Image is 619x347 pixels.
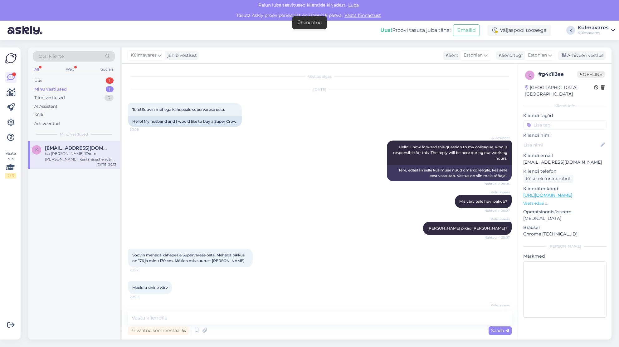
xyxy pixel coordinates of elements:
[487,25,551,36] div: Väljaspool tööaega
[427,226,507,231] span: [PERSON_NAME] pikad [PERSON_NAME]?
[106,77,114,84] div: 1
[464,52,483,59] span: Estonian
[485,235,510,240] span: Nähtud ✓ 20:07
[132,285,168,290] span: Meeldib sinine värv
[5,173,16,179] div: 2 / 3
[523,103,607,109] div: Kliendi info
[132,253,246,263] span: Soovin mehega kahepeale Supervarese osta. Mehega pikkus on 176 ja minu 170 cm. Mõtlen mis suurust...
[459,199,507,204] span: Mis värv teile huvi pakub?
[128,116,242,127] div: Hello! My husband and I would like to buy a Super Crow.
[558,51,606,60] div: Arhiveeri vestlus
[538,71,577,78] div: # g4x1i3ae
[486,190,510,195] span: Külmavares
[97,162,116,167] div: [DATE] 20:13
[443,52,458,59] div: Klient
[165,52,197,59] div: juhib vestlust
[523,168,607,175] p: Kliendi telefon
[34,103,57,110] div: AI Assistent
[496,52,523,59] div: Klienditugi
[523,192,572,198] a: [URL][DOMAIN_NAME]
[34,86,67,92] div: Minu vestlused
[523,120,607,130] input: Lisa tag
[523,201,607,206] p: Vaata edasi ...
[128,74,512,79] div: Vestlus algas
[485,208,510,213] span: Nähtud ✓ 20:07
[128,326,189,335] div: Privaatne kommentaar
[523,209,607,215] p: Operatsioonisüsteem
[131,52,157,59] span: Külmavares
[486,303,510,308] span: Külmavares
[34,95,65,101] div: Tiimi vestlused
[491,328,509,333] span: Saada
[132,107,225,112] span: Tere! Soovin mehega kahepeale supervarese osta.
[523,132,607,139] p: Kliendi nimi
[130,268,153,272] span: 20:07
[523,224,607,231] p: Brauser
[453,24,480,36] button: Emailid
[100,65,115,73] div: Socials
[130,127,153,132] span: 20:06
[5,151,16,179] div: Vaata siia
[524,141,599,148] input: Lisa nimi
[45,151,116,162] div: ise [PERSON_NAME] 174cm [PERSON_NAME], keskmisest enda pikkusest pigem laia õlaga [PERSON_NAME] o...
[393,145,508,161] span: Hello, I now forward this question to my colleague, who is responsible for this. The reply will b...
[523,253,607,260] p: Märkmed
[128,87,512,92] div: [DATE]
[523,175,573,183] div: Küsi telefoninumbrit
[343,12,383,18] a: Vaata hinnastust
[297,19,322,26] div: Ühendatud
[528,52,547,59] span: Estonian
[45,145,110,151] span: Klaarake1@gmail.com
[35,147,38,152] span: K
[380,27,451,34] div: Proovi tasuta juba täna:
[523,112,607,119] p: Kliendi tag'id
[578,25,608,30] div: Külmavares
[525,84,594,97] div: [GEOGRAPHIC_DATA], [GEOGRAPHIC_DATA]
[486,217,510,221] span: Külmavares
[39,53,64,60] span: Otsi kliente
[485,181,510,186] span: Nähtud ✓ 20:06
[523,244,607,249] div: [PERSON_NAME]
[486,136,510,140] span: AI Assistent
[577,71,605,78] span: Offline
[523,186,607,192] p: Klienditeekond
[346,2,361,8] span: Luba
[34,121,60,127] div: Arhiveeritud
[60,131,88,137] span: Minu vestlused
[34,112,43,118] div: Kõik
[523,159,607,166] p: [EMAIL_ADDRESS][DOMAIN_NAME]
[566,26,575,35] div: K
[523,152,607,159] p: Kliendi email
[33,65,40,73] div: All
[65,65,76,73] div: Web
[34,77,42,84] div: Uus
[106,86,114,92] div: 1
[5,52,17,64] img: Askly Logo
[523,215,607,222] p: [MEDICAL_DATA]
[529,73,531,77] span: g
[380,27,392,33] b: Uus!
[130,295,153,299] span: 20:08
[578,25,615,35] a: KülmavaresKülmavares
[105,95,114,101] div: 0
[523,231,607,237] p: Chrome [TECHNICAL_ID]
[387,165,512,181] div: Tere, edastan selle küsimuse nüüd oma kolleegile, kes selle eest vastutab. Vastus on siin meie tö...
[578,30,608,35] div: Külmavares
